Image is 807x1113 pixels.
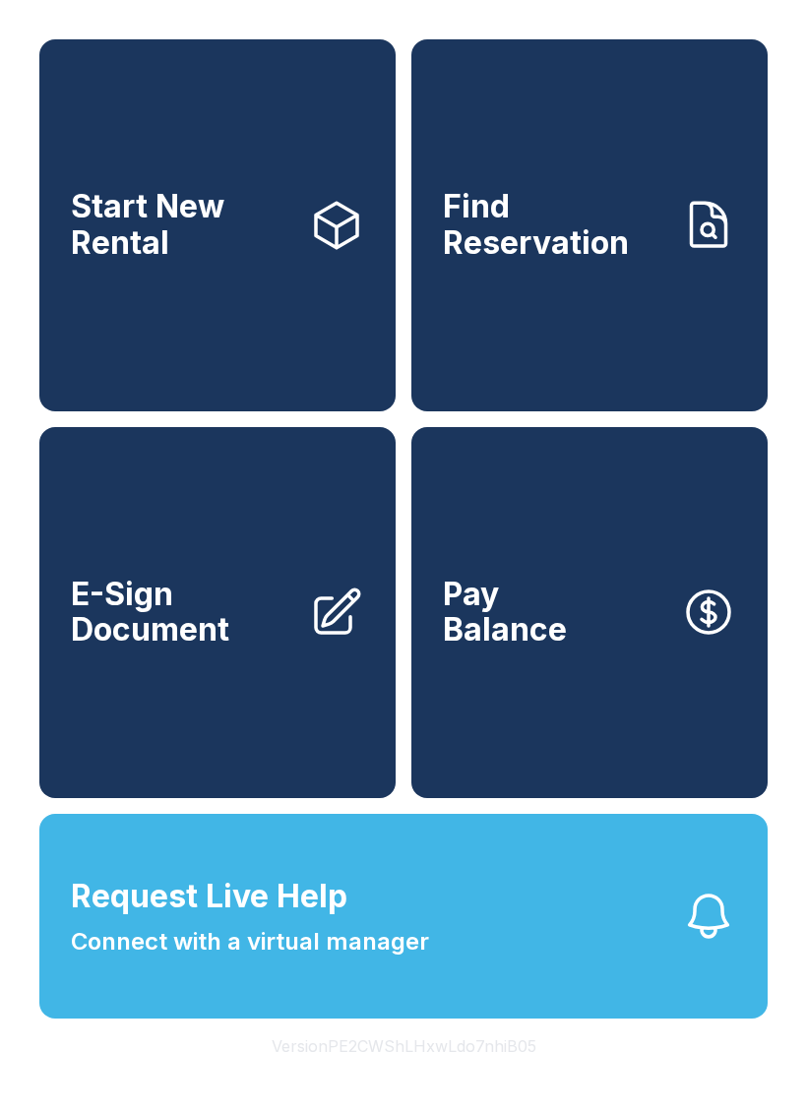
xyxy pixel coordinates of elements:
a: Find Reservation [411,39,768,411]
span: Connect with a virtual manager [71,924,429,959]
span: Start New Rental [71,189,293,261]
span: Find Reservation [443,189,665,261]
button: Request Live HelpConnect with a virtual manager [39,814,768,1019]
a: Start New Rental [39,39,396,411]
button: VersionPE2CWShLHxwLdo7nhiB05 [256,1019,552,1074]
a: E-Sign Document [39,427,396,799]
span: Request Live Help [71,873,347,920]
span: Pay Balance [443,577,567,649]
span: E-Sign Document [71,577,293,649]
a: PayBalance [411,427,768,799]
